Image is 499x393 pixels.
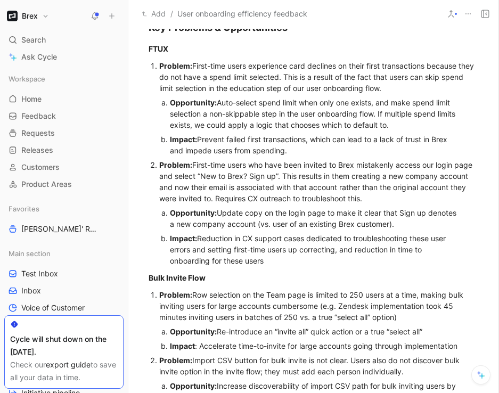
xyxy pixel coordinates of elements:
[159,160,192,169] strong: Problem:
[21,94,42,104] span: Home
[4,91,124,107] a: Home
[4,283,124,299] a: Inbox
[21,34,46,46] span: Search
[4,176,124,192] a: Product Areas
[7,11,18,21] img: Brex
[170,7,173,20] span: /
[170,326,459,337] div: Re-introduce an “invite all” quick action or a true “select all”
[4,300,124,316] a: Voice of Customer
[159,290,192,299] strong: Problem:
[4,49,124,65] a: Ask Cycle
[4,71,124,87] div: Workspace
[10,358,118,384] div: Check our to save all your data in time.
[170,233,459,266] div: Reduction in CX support cases dedicated to troubleshooting these user errors and setting first-ti...
[4,9,52,23] button: BrexBrex
[21,302,85,313] span: Voice of Customer
[170,234,197,243] strong: Impact:
[4,221,124,237] a: [PERSON_NAME]' Requests
[21,179,72,190] span: Product Areas
[22,11,38,21] h1: Brex
[4,142,124,158] a: Releases
[170,327,217,336] strong: Opportunity:
[170,134,459,156] div: Prevent failed first transactions, which can lead to a lack of trust in Brex and impede users fro...
[9,73,45,84] span: Workspace
[159,289,479,323] div: Row selection on the Team page is limited to 250 users at a time, making bulk inviting users for ...
[170,135,197,144] strong: Impact:
[159,61,192,70] strong: Problem:
[170,381,217,390] strong: Opportunity:
[139,7,168,20] button: Add
[170,208,217,217] strong: Opportunity:
[4,245,124,261] div: Main section
[159,355,479,377] div: Import CSV button for bulk invite is not clear. Users also do not discover bulk invite option in ...
[4,125,124,141] a: Requests
[170,207,459,230] div: Update copy on the login page to make it clear that Sign up denotes a new company account (vs. us...
[21,268,58,279] span: Test Inbox
[149,22,288,33] strong: Key Problems & Opportunities
[4,266,124,282] a: Test Inbox
[9,248,51,259] span: Main section
[4,159,124,175] a: Customers
[159,356,192,365] strong: Problem:
[21,111,56,121] span: Feedback
[21,285,41,296] span: Inbox
[170,341,195,350] strong: Impact
[10,333,118,358] div: Cycle will shut down on the [DATE].
[46,360,91,369] a: export guide
[170,97,459,130] div: Auto-select spend limit when only one exists, and make spend limit selection a non-skippable step...
[170,98,217,107] strong: Opportunity:
[21,51,57,63] span: Ask Cycle
[21,145,53,155] span: Releases
[159,60,479,94] div: First-time users experience card declines on their first transactions because they do not have a ...
[149,44,168,53] strong: FTUX
[21,224,100,234] span: [PERSON_NAME]' Requests
[149,273,206,282] strong: Bulk Invite Flow
[4,108,124,124] a: Feedback
[9,203,39,214] span: Favorites
[4,201,124,217] div: Favorites
[159,159,479,204] div: First-time users who have been invited to Brex mistakenly access our login page and select “New t...
[177,7,307,20] span: User onboarding efficiency feedback
[21,162,60,173] span: Customers
[4,32,124,48] div: Search
[170,340,459,351] div: : Accelerate time-to-invite for large accounts going through implementation
[21,128,55,138] span: Requests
